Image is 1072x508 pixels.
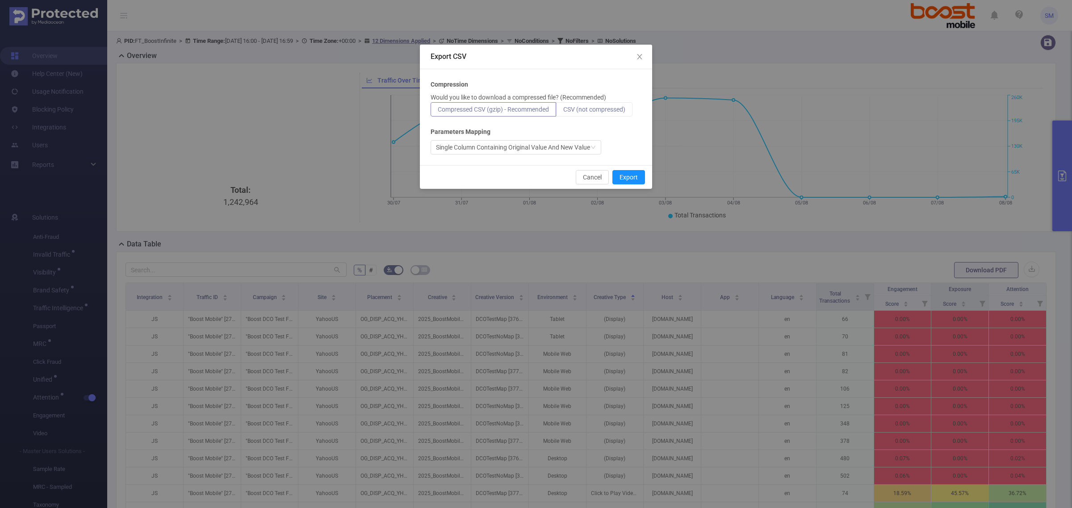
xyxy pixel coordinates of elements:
[431,127,490,137] b: Parameters Mapping
[590,145,596,151] i: icon: down
[436,141,590,154] div: Single Column Containing Original Value And New Value
[636,53,643,60] i: icon: close
[431,80,468,89] b: Compression
[576,170,609,184] button: Cancel
[438,106,549,113] span: Compressed CSV (gzip) - Recommended
[431,52,641,62] div: Export CSV
[431,93,606,102] p: Would you like to download a compressed file? (Recommended)
[612,170,645,184] button: Export
[563,106,625,113] span: CSV (not compressed)
[627,45,652,70] button: Close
